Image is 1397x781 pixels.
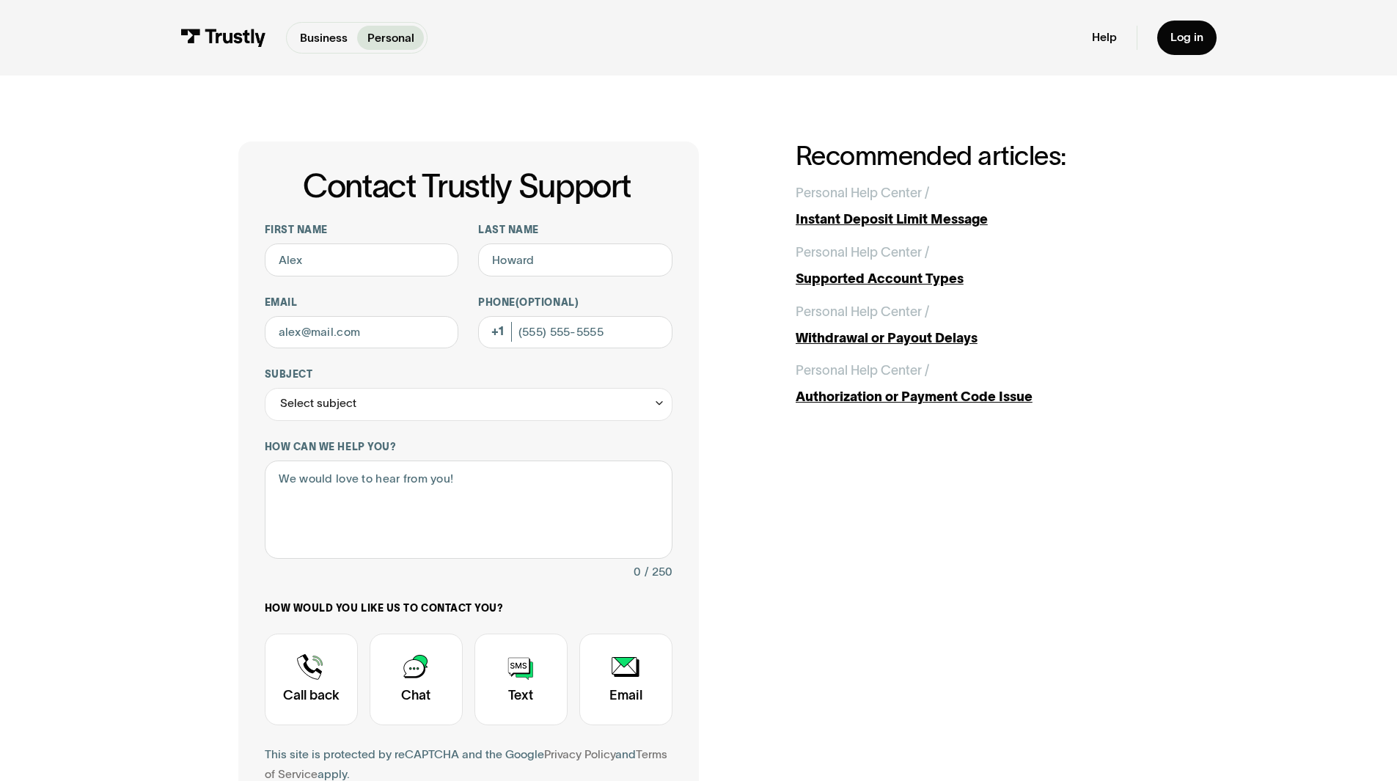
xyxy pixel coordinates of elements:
[290,26,357,50] a: Business
[265,224,459,237] label: First name
[1092,30,1117,45] a: Help
[478,243,672,276] input: Howard
[478,224,672,237] label: Last name
[265,441,672,454] label: How can we help you?
[796,302,1159,348] a: Personal Help Center /Withdrawal or Payout Delays
[265,748,667,780] a: Terms of Service
[796,183,929,203] div: Personal Help Center /
[265,388,672,421] div: Select subject
[265,243,459,276] input: Alex
[265,316,459,349] input: alex@mail.com
[265,368,672,381] label: Subject
[300,29,348,47] p: Business
[478,296,672,309] label: Phone
[1170,30,1203,45] div: Log in
[796,210,1159,230] div: Instant Deposit Limit Message
[280,394,356,414] div: Select subject
[357,26,424,50] a: Personal
[796,269,1159,289] div: Supported Account Types
[1157,21,1217,55] a: Log in
[796,361,1159,407] a: Personal Help Center /Authorization or Payment Code Issue
[796,183,1159,230] a: Personal Help Center /Instant Deposit Limit Message
[796,387,1159,407] div: Authorization or Payment Code Issue
[265,296,459,309] label: Email
[796,329,1159,348] div: Withdrawal or Payout Delays
[796,361,929,381] div: Personal Help Center /
[796,142,1159,170] h2: Recommended articles:
[796,243,1159,289] a: Personal Help Center /Supported Account Types
[796,243,929,263] div: Personal Help Center /
[367,29,414,47] p: Personal
[262,168,672,204] h1: Contact Trustly Support
[516,297,579,308] span: (Optional)
[544,748,615,760] a: Privacy Policy
[265,602,672,615] label: How would you like us to contact you?
[478,316,672,349] input: (555) 555-5555
[180,29,266,47] img: Trustly Logo
[634,562,641,582] div: 0
[796,302,929,322] div: Personal Help Center /
[645,562,672,582] div: / 250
